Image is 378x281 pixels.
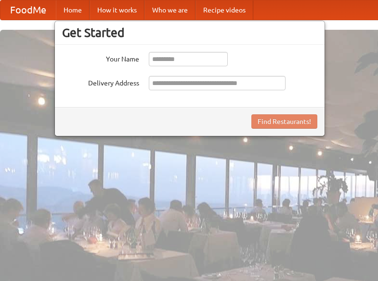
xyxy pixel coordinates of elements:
[196,0,253,20] a: Recipe videos
[0,0,56,20] a: FoodMe
[62,52,139,64] label: Your Name
[62,25,317,40] h3: Get Started
[90,0,144,20] a: How it works
[144,0,196,20] a: Who we are
[62,76,139,88] label: Delivery Address
[56,0,90,20] a: Home
[251,114,317,129] button: Find Restaurants!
